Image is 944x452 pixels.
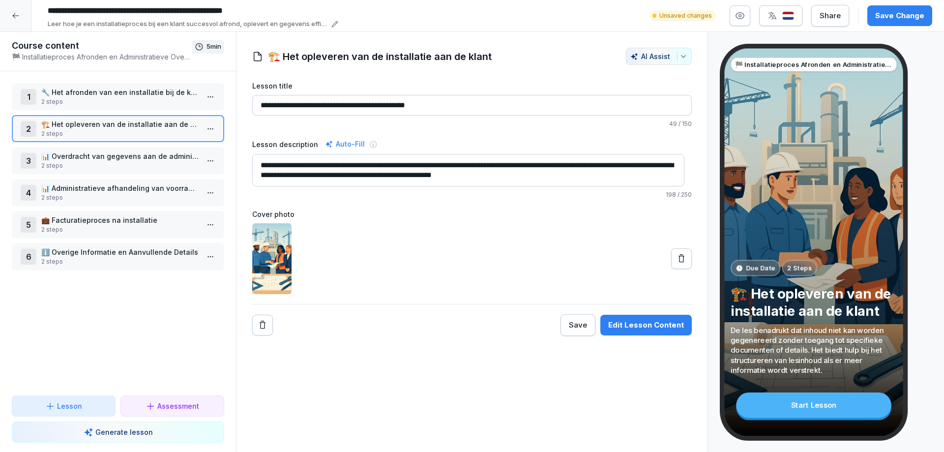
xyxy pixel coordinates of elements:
p: 2 steps [41,161,199,170]
div: 4📊 Administratieve afhandeling van voorraden2 steps [12,179,224,206]
div: Share [820,10,841,21]
p: De les benadrukt dat inhoud niet kan worden gegenereerd zonder toegang tot specifieke documenten ... [731,325,897,375]
div: 5💼 Facturatieproces na installatie2 steps [12,211,224,238]
label: Lesson description [252,139,318,150]
h1: 🏗️ Het opleveren van de installatie aan de klant [268,49,492,64]
span: 198 [666,191,676,198]
p: 2 steps [41,193,199,202]
p: 2 steps [41,129,199,138]
div: 1 [21,89,36,105]
button: Edit Lesson Content [600,315,692,335]
div: 3📊 Overdracht van gegevens aan de administratie2 steps [12,147,224,174]
p: Unsaved changes [659,11,712,20]
div: Auto-Fill [323,138,367,150]
button: Share [811,5,849,27]
div: 5 [21,217,36,233]
label: Cover photo [252,209,692,219]
button: Assessment [120,395,224,417]
p: / 250 [252,190,692,199]
p: 💼 Facturatieproces na installatie [41,215,199,225]
p: Leer hoe je een installatieproces bij een klant succesvol afrond, oplevert en gegevens efficiënt ... [48,19,328,29]
p: Assessment [157,401,199,411]
button: Remove [252,315,273,335]
p: 5 min [206,42,221,52]
img: nl.svg [782,11,794,21]
div: 2🏗️ Het opleveren van de installatie aan de klant2 steps [12,115,224,142]
div: 2 [21,121,36,137]
div: AI Assist [630,52,687,60]
button: Generate lesson [12,422,224,443]
div: 4 [21,185,36,201]
p: Due Date [746,263,775,272]
p: Generate lesson [95,427,153,437]
p: 2 steps [41,97,199,106]
div: Start Lesson [736,392,891,418]
p: 🏁 Installatieproces Afronden en Administratieve Overdracht [12,52,192,62]
p: 📊 Administratieve afhandeling van voorraden [41,183,199,193]
p: 🔧 Het afronden van een installatie bij de klant [41,87,199,97]
div: 6 [21,249,36,265]
div: Edit Lesson Content [608,320,684,331]
button: AI Assist [626,48,692,65]
p: / 150 [252,120,692,128]
label: Lesson title [252,81,692,91]
button: Lesson [12,395,116,417]
button: Save [560,314,595,336]
div: Save [569,320,587,331]
img: q9et2qkuo4kvv08onyzsa6in.png [252,223,292,294]
p: 🏗️ Het opleveren van de installatie aan de klant [41,119,199,129]
p: 📊 Overdracht van gegevens aan de administratie [41,151,199,161]
div: Save Change [875,10,924,21]
p: 2 Steps [787,263,812,272]
p: 🏗️ Het opleveren van de installatie aan de klant [731,285,897,319]
p: 2 steps [41,257,199,266]
p: 2 steps [41,225,199,234]
div: 3 [21,153,36,169]
p: 🏁 Installatieproces Afronden en Administratieve Overdracht [735,60,893,69]
h1: Course content [12,40,192,52]
p: ℹ️ Overige Informatie en Aanvullende Details [41,247,199,257]
p: Lesson [57,401,82,411]
div: 1🔧 Het afronden van een installatie bij de klant2 steps [12,83,224,110]
div: 6ℹ️ Overige Informatie en Aanvullende Details2 steps [12,243,224,270]
button: Save Change [867,5,932,26]
span: 49 [669,120,677,127]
